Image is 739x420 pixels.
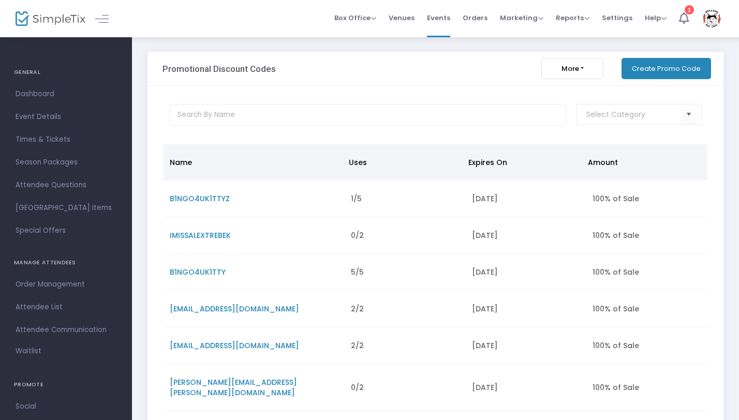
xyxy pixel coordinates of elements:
button: Create Promo Code [622,58,711,79]
span: Event Details [16,110,116,124]
span: Orders [463,5,487,31]
span: Expires On [468,157,507,168]
div: [DATE] [472,193,581,204]
div: [DATE] [472,382,581,393]
span: 0/2 [351,230,364,241]
span: Attendee Communication [16,323,116,337]
span: 100% of Sale [593,267,639,277]
span: Special Offers [16,224,116,237]
div: [DATE] [472,267,581,277]
button: More [541,58,603,79]
span: Times & Tickets [16,133,116,146]
span: Settings [602,5,632,31]
span: 2/2 [351,340,364,351]
span: B1NGO4UK1TTY [170,267,226,277]
span: Order Management [16,278,116,291]
span: 5/5 [351,267,364,277]
span: Help [645,13,667,23]
span: 100% of Sale [593,304,639,314]
span: 100% of Sale [593,230,639,241]
div: 1 [685,5,694,14]
span: Marketing [500,13,543,23]
span: 100% of Sale [593,340,639,351]
h4: PROMOTE [14,374,118,395]
span: Social [16,400,116,413]
span: 2/2 [351,304,364,314]
input: NO DATA FOUND [586,109,682,120]
button: Select [682,104,696,125]
span: [GEOGRAPHIC_DATA] Items [16,201,116,215]
div: [DATE] [472,340,581,351]
h3: Promotional Discount Codes [162,64,276,74]
span: Attendee Questions [16,178,116,192]
span: Venues [389,5,415,31]
span: 0/2 [351,382,364,393]
span: Attendee List [16,301,116,314]
span: 100% of Sale [593,382,639,393]
span: Dashboard [16,87,116,101]
div: [DATE] [472,230,581,241]
span: Reports [556,13,589,23]
input: Search By Name [169,104,566,126]
span: [EMAIL_ADDRESS][DOMAIN_NAME] [170,340,299,351]
span: Season Packages [16,156,116,169]
span: 1/5 [351,193,362,204]
span: IMISSALEXTREBEK [170,230,231,241]
span: Amount [588,157,618,168]
span: [EMAIL_ADDRESS][DOMAIN_NAME] [170,304,299,314]
span: Events [427,5,450,31]
div: [DATE] [472,304,581,314]
span: Waitlist [16,346,41,356]
span: 100% of Sale [593,193,639,204]
span: Uses [349,157,367,168]
span: Name [170,157,192,168]
span: Box Office [334,13,376,23]
span: [PERSON_NAME][EMAIL_ADDRESS][PERSON_NAME][DOMAIN_NAME] [170,377,297,398]
h4: MANAGE ATTENDEES [14,252,118,273]
span: B1NGO4UK1TTYZ [170,193,230,204]
h4: GENERAL [14,62,118,83]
